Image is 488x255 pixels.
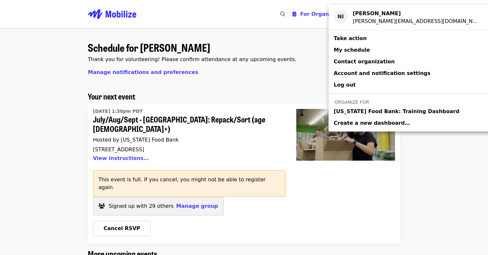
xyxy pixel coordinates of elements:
[334,58,395,65] span: Contact organization
[334,120,410,126] span: Create a new dashboard…
[334,82,356,88] span: Log out
[334,10,348,24] div: NI
[353,17,481,25] div: cison@oregonfoodbank.org
[334,35,367,41] span: Take action
[353,10,401,16] strong: [PERSON_NAME]
[334,47,370,53] span: My schedule
[334,100,369,105] span: Organize for
[334,108,459,115] span: [US_STATE] Food Bank: Training Dashboard
[334,70,431,76] span: Account and notification settings
[353,10,481,17] div: Nel Ison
